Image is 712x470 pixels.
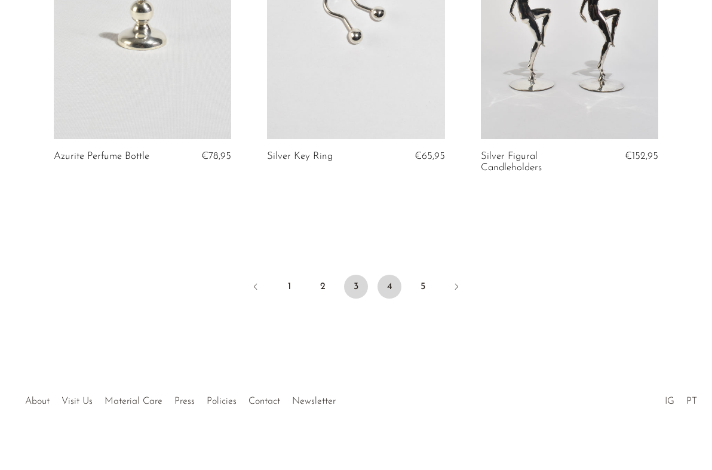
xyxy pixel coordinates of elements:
[444,275,468,301] a: Next
[665,397,674,406] a: IG
[625,151,658,161] span: €152,95
[481,151,598,173] a: Silver Figural Candleholders
[207,397,237,406] a: Policies
[105,397,162,406] a: Material Care
[25,397,50,406] a: About
[267,151,333,162] a: Silver Key Ring
[62,397,93,406] a: Visit Us
[659,387,703,410] ul: Social Medias
[411,275,435,299] a: 5
[19,387,342,410] ul: Quick links
[201,151,231,161] span: €78,95
[174,397,195,406] a: Press
[54,151,149,162] a: Azurite Perfume Bottle
[686,397,697,406] a: PT
[277,275,301,299] a: 1
[248,397,280,406] a: Contact
[244,275,268,301] a: Previous
[415,151,445,161] span: €65,95
[344,275,368,299] span: 3
[378,275,401,299] a: 4
[311,275,334,299] a: 2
